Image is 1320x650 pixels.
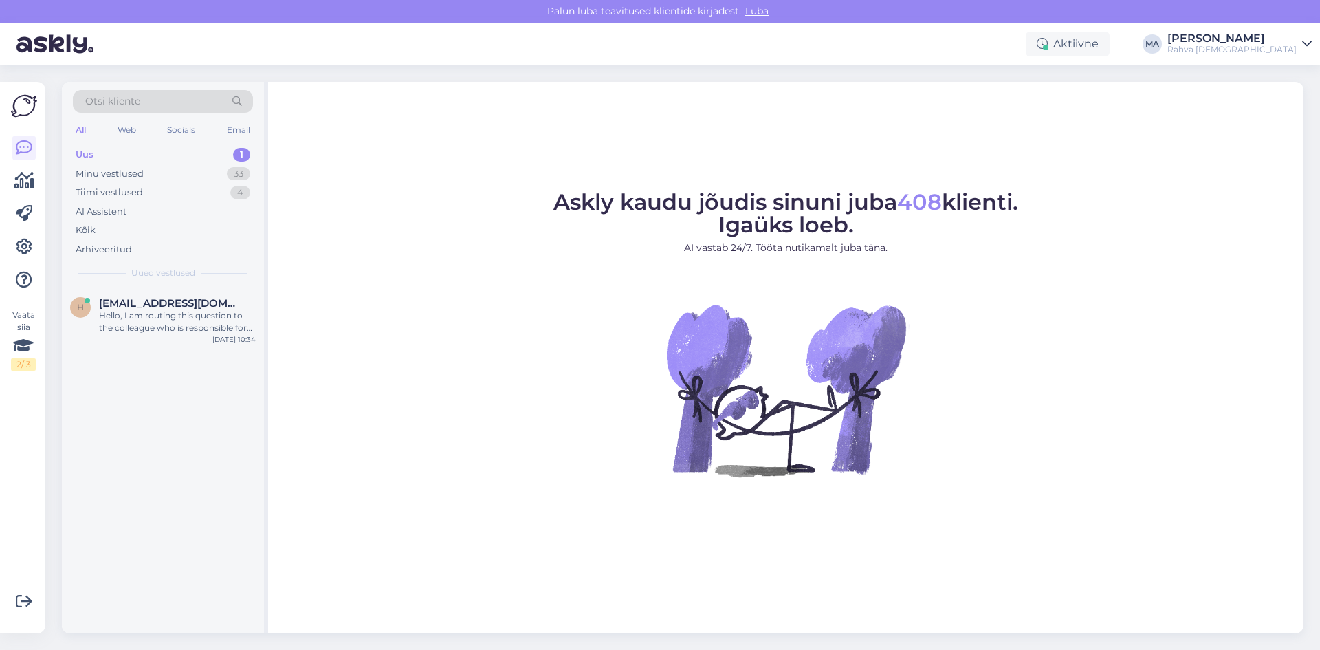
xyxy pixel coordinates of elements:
div: Hello, I am routing this question to the colleague who is responsible for this topic. The reply m... [99,310,256,334]
div: Tiimi vestlused [76,186,143,199]
div: 4 [230,186,250,199]
div: [PERSON_NAME] [1167,33,1297,44]
div: [DATE] 10:34 [212,334,256,345]
div: Web [115,121,139,139]
div: MA [1143,34,1162,54]
div: Vaata siia [11,309,36,371]
span: h [77,302,84,312]
span: 408 [897,188,942,215]
div: Uus [76,148,93,162]
div: Arhiveeritud [76,243,132,257]
div: All [73,121,89,139]
span: hak123@gmail.com [99,297,242,310]
div: 33 [227,167,250,181]
span: Otsi kliente [85,94,140,109]
a: [PERSON_NAME]Rahva [DEMOGRAPHIC_DATA] [1167,33,1312,55]
p: AI vastab 24/7. Tööta nutikamalt juba täna. [553,241,1018,255]
div: Kõik [76,224,96,237]
div: AI Assistent [76,205,126,219]
div: Rahva [DEMOGRAPHIC_DATA] [1167,44,1297,55]
div: Aktiivne [1026,32,1110,56]
div: 1 [233,148,250,162]
span: Uued vestlused [131,267,195,279]
span: Askly kaudu jõudis sinuni juba klienti. Igaüks loeb. [553,188,1018,238]
img: Askly Logo [11,93,37,119]
span: Luba [741,5,773,17]
div: 2 / 3 [11,358,36,371]
div: Socials [164,121,198,139]
div: Minu vestlused [76,167,144,181]
div: Email [224,121,253,139]
img: No Chat active [662,266,910,514]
